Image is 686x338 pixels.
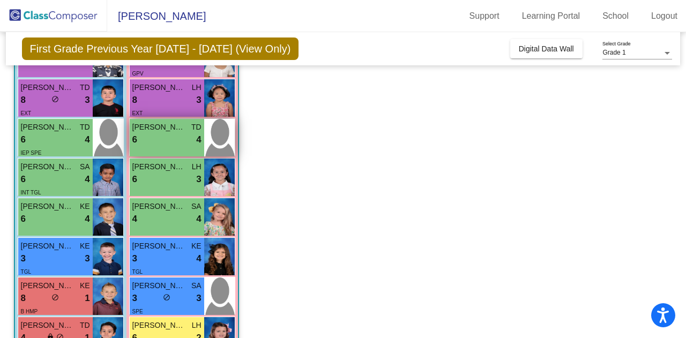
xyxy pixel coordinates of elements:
span: 1 [85,291,90,305]
span: TD [80,320,90,331]
span: Digital Data Wall [519,44,574,53]
span: 3 [196,291,201,305]
span: 8 [21,291,26,305]
span: 4 [196,212,201,226]
span: KE [80,241,90,252]
span: 6 [132,133,137,147]
span: B HMP [21,309,38,314]
span: GPV [132,71,144,77]
span: [PERSON_NAME] [132,280,186,291]
span: 4 [85,212,90,226]
span: LH [192,82,202,93]
span: EXT [132,110,143,116]
span: do_not_disturb_alt [163,294,170,301]
span: 6 [132,172,137,186]
span: 3 [21,252,26,266]
span: [PERSON_NAME] [21,320,74,331]
span: [PERSON_NAME] [21,201,74,212]
span: 6 [21,172,26,186]
span: [PERSON_NAME] [132,241,186,252]
span: 3 [132,252,137,266]
span: do_not_disturb_alt [51,294,59,301]
span: [PERSON_NAME] [21,122,74,133]
span: [PERSON_NAME] [132,161,186,172]
span: TGL [132,269,143,275]
span: TD [80,82,90,93]
span: SA [80,161,90,172]
span: 4 [85,133,90,147]
span: 8 [132,93,137,107]
span: 4 [196,252,201,266]
span: INT TGL [21,190,41,196]
span: KE [191,241,202,252]
a: Logout [643,7,686,25]
span: 4 [85,172,90,186]
span: SA [191,201,202,212]
span: 4 [132,212,137,226]
span: First Grade Previous Year [DATE] - [DATE] (View Only) [22,37,299,60]
span: [PERSON_NAME] [132,201,186,212]
span: 8 [21,93,26,107]
button: Digital Data Wall [510,39,583,58]
span: 3 [132,291,137,305]
span: LH [192,161,202,172]
span: [PERSON_NAME] [21,280,74,291]
span: [PERSON_NAME] [21,161,74,172]
span: IEP SPE [21,150,42,156]
span: SPE [132,309,143,314]
span: [PERSON_NAME] [132,122,186,133]
a: Support [461,7,508,25]
span: do_not_disturb_alt [51,95,59,103]
span: Grade 1 [602,49,625,56]
span: 3 [196,172,201,186]
span: [PERSON_NAME] [107,7,206,25]
span: TGL [21,269,31,275]
span: [PERSON_NAME] [21,241,74,252]
span: EXT [21,110,31,116]
span: 4 [196,133,201,147]
span: TD [191,122,202,133]
span: SA [191,280,202,291]
a: School [594,7,637,25]
span: LH [192,320,202,331]
span: KE [80,280,90,291]
span: [PERSON_NAME] [21,82,74,93]
span: [PERSON_NAME] [132,82,186,93]
span: 3 [85,93,90,107]
span: 3 [85,252,90,266]
span: 6 [21,133,26,147]
span: [PERSON_NAME] [132,320,186,331]
span: 6 [21,212,26,226]
span: 3 [196,93,201,107]
span: KE [80,201,90,212]
a: Learning Portal [513,7,589,25]
span: TD [80,122,90,133]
